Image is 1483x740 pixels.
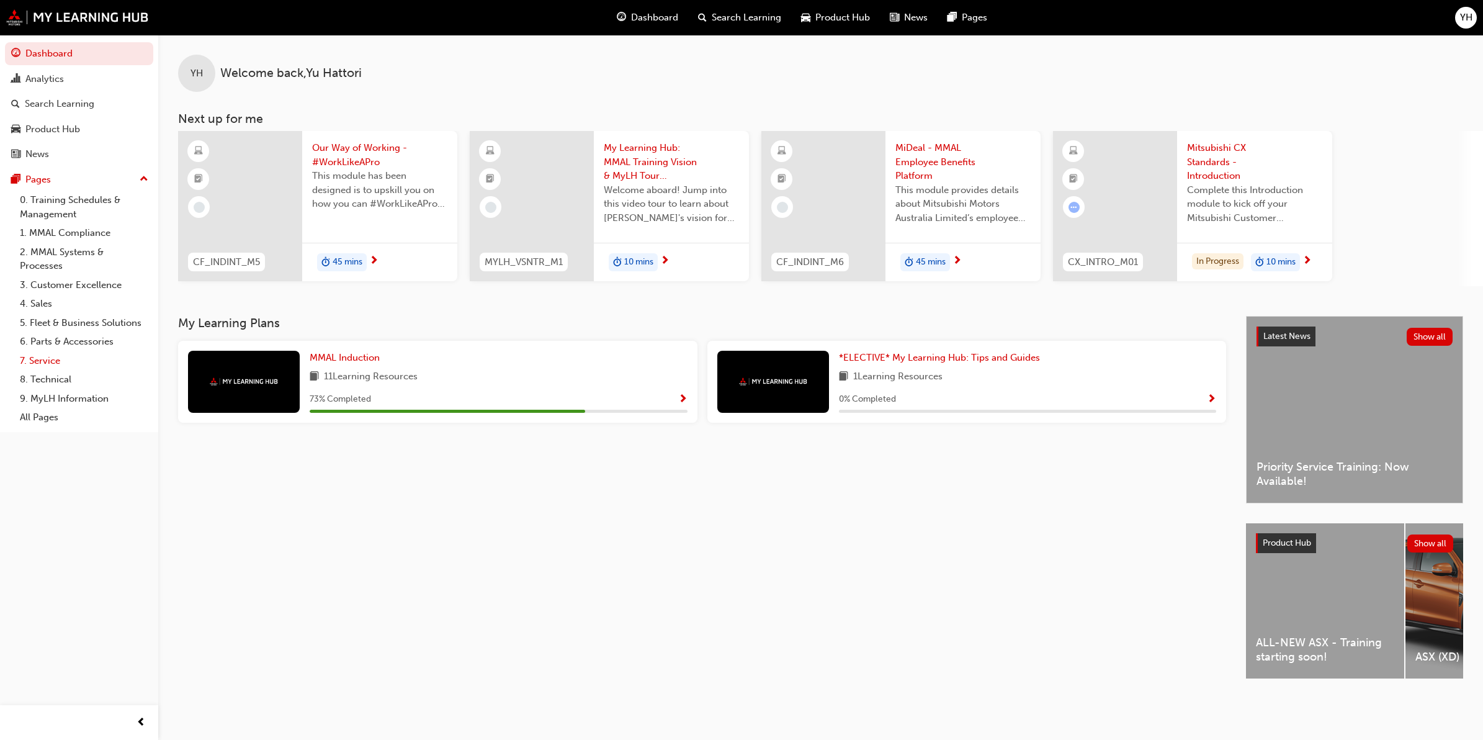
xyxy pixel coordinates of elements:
[220,66,362,81] span: Welcome back , Yu Hattori
[5,143,153,166] a: News
[607,5,688,30] a: guage-iconDashboard
[486,143,495,160] span: learningResourceType_ELEARNING-icon
[11,48,20,60] span: guage-icon
[890,10,899,25] span: news-icon
[310,352,380,363] span: MMAL Induction
[1407,328,1453,346] button: Show all
[312,169,447,211] span: This module has been designed is to upskill you on how you can #WorkLikeAPro at Mitsubishi Motors...
[904,11,928,25] span: News
[194,171,203,187] span: booktick-icon
[333,255,362,269] span: 45 mins
[194,143,203,160] span: learningResourceType_ELEARNING-icon
[5,168,153,191] button: Pages
[1069,202,1080,213] span: learningRecordVerb_ATTEMPT-icon
[25,147,49,161] div: News
[1256,533,1453,553] a: Product HubShow all
[631,11,678,25] span: Dashboard
[1266,255,1296,269] span: 10 mins
[1256,636,1394,664] span: ALL-NEW ASX - Training starting soon!
[880,5,938,30] a: news-iconNews
[25,173,51,187] div: Pages
[210,377,278,386] img: mmal
[660,256,670,267] span: next-icon
[6,9,149,25] img: mmal
[895,141,1031,183] span: MiDeal - MMAL Employee Benefits Platform
[688,5,791,30] a: search-iconSearch Learning
[613,255,622,271] span: duration-icon
[1068,255,1138,269] span: CX_INTRO_M01
[678,394,688,405] span: Show Progress
[140,171,148,187] span: up-icon
[839,352,1040,363] span: *ELECTIVE* My Learning Hub: Tips and Guides
[1407,535,1454,553] button: Show all
[5,42,153,65] a: Dashboard
[839,351,1045,365] a: *ELECTIVE* My Learning Hub: Tips and Guides
[1069,143,1078,160] span: learningResourceType_ELEARNING-icon
[916,255,946,269] span: 45 mins
[1187,141,1322,183] span: Mitsubishi CX Standards - Introduction
[839,369,848,385] span: book-icon
[485,255,563,269] span: MYLH_VSNTR_M1
[178,131,457,281] a: CF_INDINT_M5Our Way of Working - #WorkLikeAProThis module has been designed is to upskill you on ...
[25,72,64,86] div: Analytics
[1460,11,1472,25] span: YH
[485,202,496,213] span: learningRecordVerb_NONE-icon
[5,118,153,141] a: Product Hub
[312,141,447,169] span: Our Way of Working - #WorkLikeAPro
[15,408,153,427] a: All Pages
[761,131,1041,281] a: CF_INDINT_M6MiDeal - MMAL Employee Benefits PlatformThis module provides details about Mitsubishi...
[15,389,153,408] a: 9. MyLH Information
[1263,538,1311,548] span: Product Hub
[486,171,495,187] span: booktick-icon
[158,112,1483,126] h3: Next up for me
[604,183,739,225] span: Welcome aboard! Jump into this video tour to learn about [PERSON_NAME]'s vision for your learning...
[11,74,20,85] span: chart-icon
[905,255,913,271] span: duration-icon
[190,66,203,81] span: YH
[15,276,153,295] a: 3. Customer Excellence
[5,40,153,168] button: DashboardAnalyticsSearch LearningProduct HubNews
[193,255,260,269] span: CF_INDINT_M5
[11,99,20,110] span: search-icon
[1187,183,1322,225] span: Complete this Introduction module to kick off your Mitsubishi Customer Excellence (CX) Standards ...
[5,92,153,115] a: Search Learning
[5,68,153,91] a: Analytics
[25,122,80,137] div: Product Hub
[1255,255,1264,271] span: duration-icon
[1053,131,1332,281] a: CX_INTRO_M01Mitsubishi CX Standards - IntroductionComplete this Introduction module to kick off y...
[962,11,987,25] span: Pages
[1207,392,1216,407] button: Show Progress
[777,202,788,213] span: learningRecordVerb_NONE-icon
[948,10,957,25] span: pages-icon
[1257,327,1453,346] a: Latest NewsShow all
[678,392,688,407] button: Show Progress
[839,392,896,407] span: 0 % Completed
[1192,253,1243,270] div: In Progress
[815,11,870,25] span: Product Hub
[801,10,810,25] span: car-icon
[15,191,153,223] a: 0. Training Schedules & Management
[369,256,379,267] span: next-icon
[15,243,153,276] a: 2. MMAL Systems & Processes
[698,10,707,25] span: search-icon
[1246,523,1404,679] a: ALL-NEW ASX - Training starting soon!
[777,171,786,187] span: booktick-icon
[15,314,153,333] a: 5. Fleet & Business Solutions
[15,370,153,389] a: 8. Technical
[310,351,385,365] a: MMAL Induction
[776,255,844,269] span: CF_INDINT_M6
[777,143,786,160] span: learningResourceType_ELEARNING-icon
[1069,171,1078,187] span: booktick-icon
[1246,316,1463,503] a: Latest NewsShow allPriority Service Training: Now Available!
[1302,256,1312,267] span: next-icon
[791,5,880,30] a: car-iconProduct Hub
[321,255,330,271] span: duration-icon
[1207,394,1216,405] span: Show Progress
[895,183,1031,225] span: This module provides details about Mitsubishi Motors Australia Limited’s employee benefits platfo...
[1455,7,1477,29] button: YH
[712,11,781,25] span: Search Learning
[15,294,153,314] a: 4. Sales
[604,141,739,183] span: My Learning Hub: MMAL Training Vision & MyLH Tour (Elective)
